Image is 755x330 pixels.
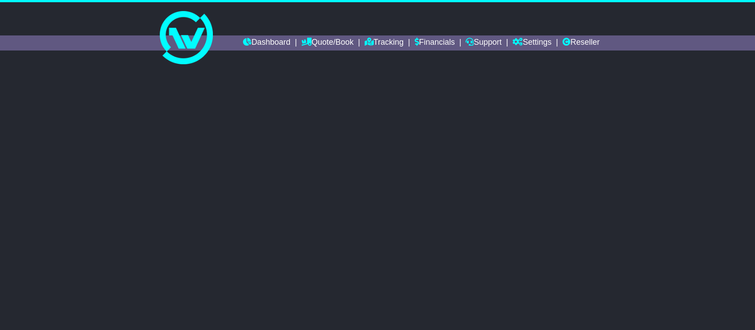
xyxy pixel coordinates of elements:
a: Reseller [562,35,600,50]
a: Support [466,35,501,50]
a: Quote/Book [301,35,354,50]
a: Settings [512,35,551,50]
a: Financials [415,35,455,50]
a: Dashboard [243,35,290,50]
a: Tracking [365,35,404,50]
